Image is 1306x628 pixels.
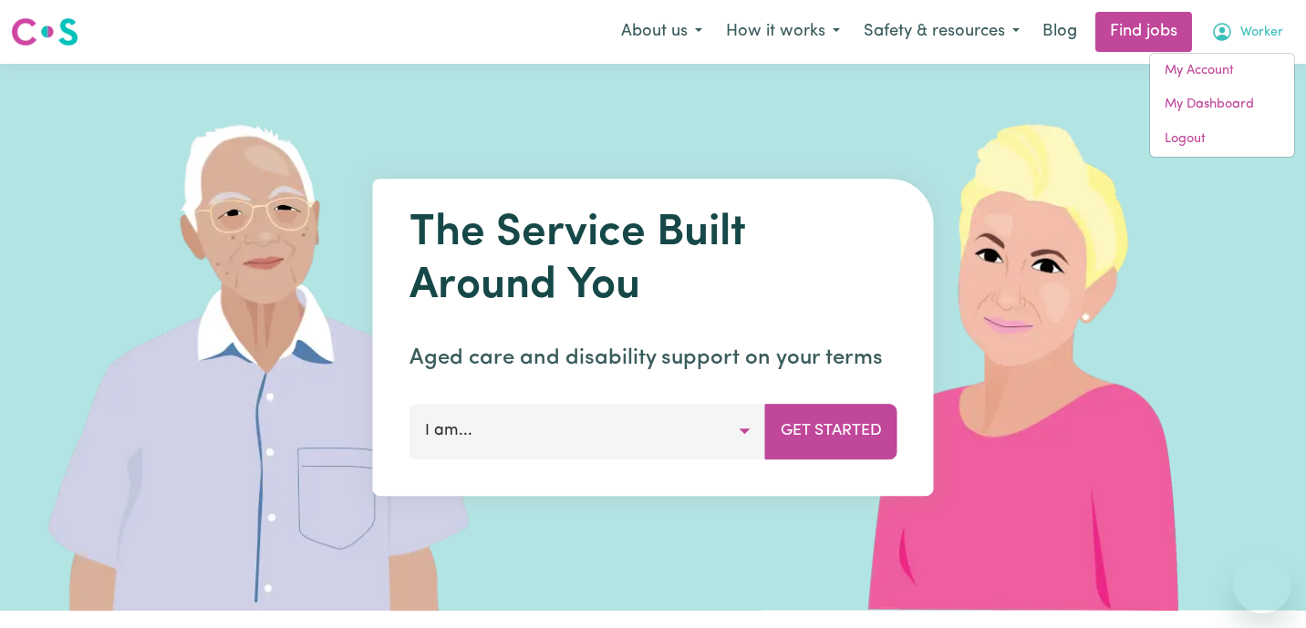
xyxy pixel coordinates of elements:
[409,208,897,313] h1: The Service Built Around You
[714,13,852,51] button: How it works
[1233,555,1291,613] iframe: Button to launch messaging window
[1031,12,1088,52] a: Blog
[765,404,897,458] button: Get Started
[1095,12,1192,52] a: Find jobs
[1150,54,1294,88] a: My Account
[852,13,1031,51] button: Safety & resources
[1150,122,1294,157] a: Logout
[1199,13,1295,51] button: My Account
[1240,23,1283,43] span: Worker
[409,404,766,458] button: I am...
[609,13,714,51] button: About us
[11,11,78,53] a: Careseekers logo
[11,15,78,48] img: Careseekers logo
[409,342,897,375] p: Aged care and disability support on your terms
[1149,53,1295,158] div: My Account
[1150,88,1294,122] a: My Dashboard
